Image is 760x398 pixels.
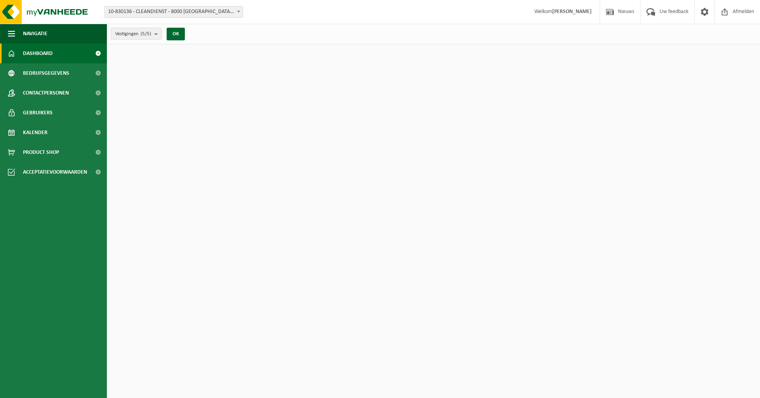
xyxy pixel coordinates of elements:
span: Bedrijfsgegevens [23,63,69,83]
span: Acceptatievoorwaarden [23,162,87,182]
span: Product Shop [23,142,59,162]
strong: [PERSON_NAME] [552,9,592,15]
span: 10-830136 - CLEANDIENST - 8000 BRUGGE, PATHOEKEWEG 48 [104,6,243,18]
span: Dashboard [23,44,53,63]
button: OK [167,28,185,40]
span: Kalender [23,123,47,142]
count: (5/5) [141,31,151,36]
span: Navigatie [23,24,47,44]
button: Vestigingen(5/5) [111,28,162,40]
span: Contactpersonen [23,83,69,103]
span: Gebruikers [23,103,53,123]
span: Vestigingen [115,28,151,40]
span: 10-830136 - CLEANDIENST - 8000 BRUGGE, PATHOEKEWEG 48 [105,6,243,17]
